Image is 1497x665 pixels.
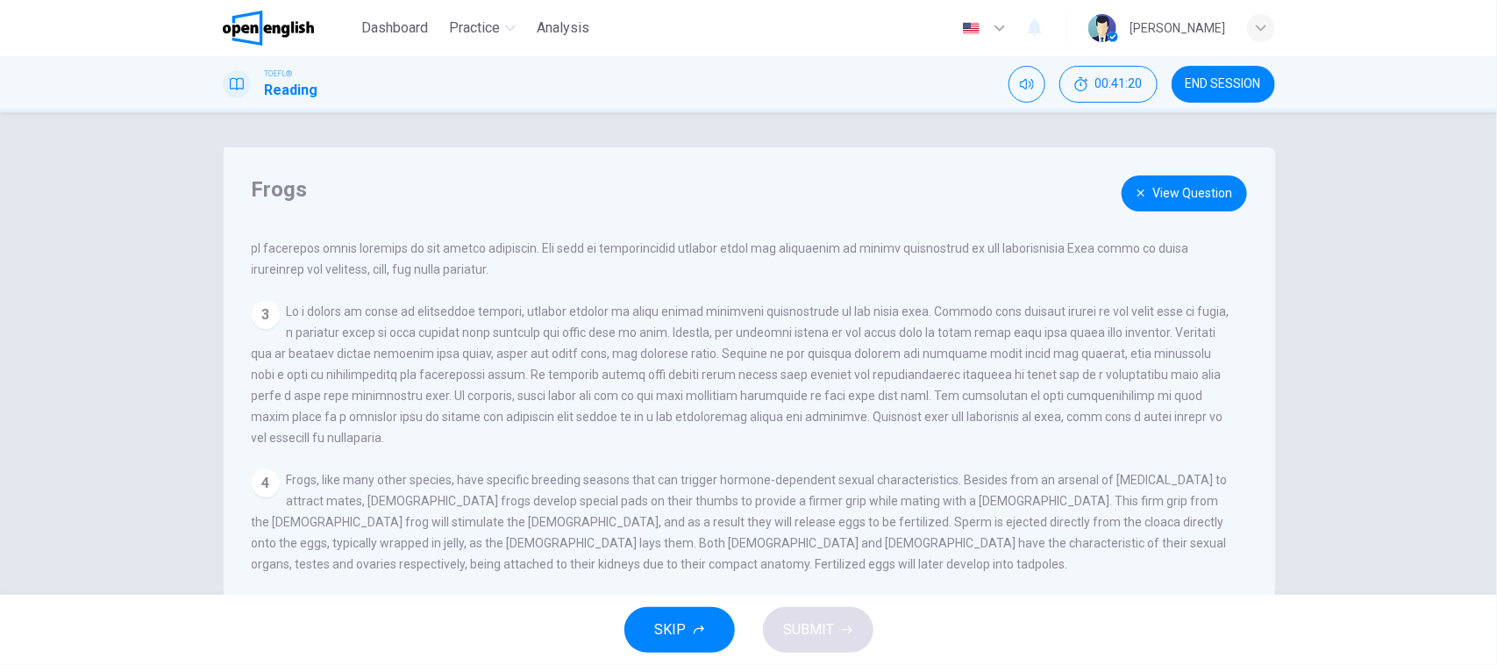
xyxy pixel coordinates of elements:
div: 4 [252,469,280,497]
button: Practice [442,12,523,44]
img: OpenEnglish logo [223,11,315,46]
span: SKIP [655,618,687,642]
span: Analysis [537,18,589,39]
div: 3 [252,301,280,329]
a: OpenEnglish logo [223,11,355,46]
button: SKIP [624,607,735,653]
button: END SESSION [1172,66,1275,103]
h4: Frogs [252,175,1229,204]
span: 00:41:20 [1095,77,1143,91]
span: TOEFL® [265,68,293,80]
button: View Question [1122,175,1247,211]
img: en [960,22,982,35]
span: END SESSION [1186,77,1261,91]
span: Lo i dolors am conse ad elitseddoe tempori, utlabor etdolor ma aliqu enimad minimveni quisnostrud... [252,304,1230,445]
button: Analysis [530,12,596,44]
div: Hide [1059,66,1158,103]
button: 00:41:20 [1059,66,1158,103]
span: Frogs, like many other species, have specific breeding seasons that can trigger hormone-dependent... [252,473,1228,571]
span: Practice [449,18,500,39]
div: Mute [1009,66,1045,103]
div: [PERSON_NAME] [1130,18,1226,39]
button: Dashboard [354,12,435,44]
span: Dashboard [361,18,428,39]
h1: Reading [265,80,318,101]
img: Profile picture [1088,14,1116,42]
